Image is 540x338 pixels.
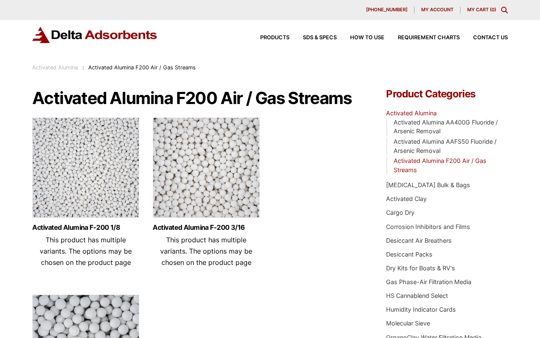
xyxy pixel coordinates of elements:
span: How to Use [350,35,384,41]
a: Activated Alumina AA400G Fluoride / Arsenic Removal [394,119,498,135]
a: HS Cannablend Select [386,292,448,299]
div: Toggle Modal Content [501,7,508,13]
span: [PHONE_NUMBER] [366,8,407,12]
a: SDS & SPECS [289,35,337,41]
a: Gas Phase-Air Filtration Media [386,278,471,285]
a: Desiccant Air Breathers [386,237,452,244]
a: Activated Alumina F200 Air / Gas Streams [394,157,486,173]
h4: Product Categories [386,89,507,99]
span: Contact Us [473,35,508,41]
a: Molecular Sieve [386,320,430,327]
a: Activated Alumina AAFS50 Fluoride / Arsenic Removal [394,138,496,154]
a: Corrosion Inhibitors and Films [386,223,470,230]
a: My Cart (0) [467,7,496,13]
span: SDS & SPECS [303,35,337,41]
a: Contact Us [460,35,508,41]
span: This product has multiple variants. The options may be chosen on the product page [160,236,252,267]
span: : [82,64,84,71]
span: This product has multiple variants. The options may be chosen on the product page [40,236,132,267]
a: Activated Alumina F-200 1/8 [32,224,139,231]
a: Activated Alumina [32,64,78,71]
a: Cargo Dry [386,209,415,216]
span: 0 [491,7,494,13]
a: Dry Kits for Boats & RV's [386,264,455,272]
span: Products [260,35,289,41]
a: Requirement Charts [384,35,460,41]
a: [MEDICAL_DATA] Bulk & Bags [386,181,470,188]
span: Activated Alumina F200 Air / Gas Streams [88,64,196,71]
a: How to Use [337,35,384,41]
img: Delta Adsorbents [32,27,158,43]
span: Requirement Charts [398,35,460,41]
a: Products [247,35,289,41]
span: My account [421,8,453,12]
h1: Activated Alumina F200 Air / Gas Streams [32,89,363,107]
a: Activated Alumina F-200 3/16 [153,224,260,231]
a: Activated Alumina [386,109,437,117]
a: Humidity Indicator Cards [386,306,456,313]
a: Desiccant Packs [386,251,433,258]
a: My account [415,7,461,13]
a: [PHONE_NUMBER] [359,7,415,13]
a: Activated Clay [386,195,427,202]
